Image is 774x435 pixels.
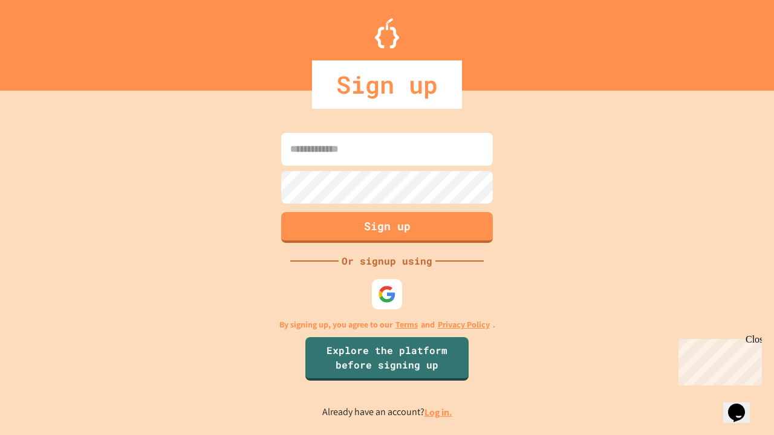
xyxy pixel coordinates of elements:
[723,387,762,423] iframe: chat widget
[438,318,490,331] a: Privacy Policy
[312,60,462,109] div: Sign up
[375,18,399,48] img: Logo.svg
[5,5,83,77] div: Chat with us now!Close
[305,337,469,381] a: Explore the platform before signing up
[424,406,452,419] a: Log in.
[395,318,418,331] a: Terms
[281,212,493,243] button: Sign up
[674,334,762,385] iframe: chat widget
[378,285,396,303] img: google-icon.svg
[279,318,495,331] p: By signing up, you agree to our and .
[339,254,435,268] div: Or signup using
[322,405,452,420] p: Already have an account?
